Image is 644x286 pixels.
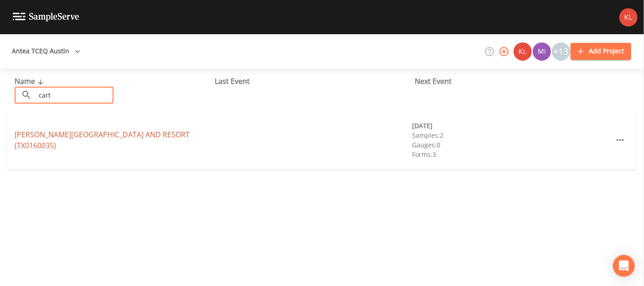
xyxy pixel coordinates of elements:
[571,43,631,60] button: Add Project
[514,42,532,61] img: 9c4450d90d3b8045b2e5fa62e4f92659
[8,43,84,60] button: Antea TCEQ Austin
[415,76,615,87] div: Next Event
[215,76,415,87] div: Last Event
[513,42,532,61] div: Kler Teran
[533,42,551,61] img: a1ea4ff7c53760f38bef77ef7c6649bf
[552,42,570,61] div: +13
[532,42,551,61] div: Miriaha Caddie
[412,130,611,140] div: Samples: 2
[13,13,79,21] img: logo
[412,121,611,130] div: [DATE]
[36,87,113,104] input: Search Projects
[613,255,635,277] div: Open Intercom Messenger
[15,76,46,86] span: Name
[412,150,611,159] div: Forms: 3
[15,130,190,151] a: [PERSON_NAME][GEOGRAPHIC_DATA] AND RESORT (TX0160035)
[619,8,638,26] img: 9c4450d90d3b8045b2e5fa62e4f92659
[412,140,611,150] div: Gauges: 0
